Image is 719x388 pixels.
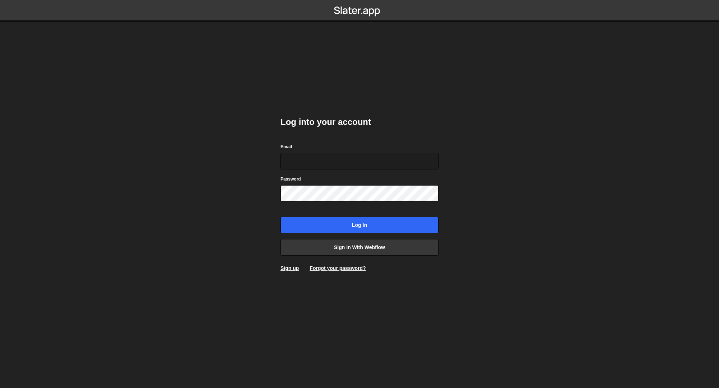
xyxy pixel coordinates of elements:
[280,176,301,183] label: Password
[280,116,439,128] h2: Log into your account
[280,265,299,271] a: Sign up
[310,265,366,271] a: Forgot your password?
[280,217,439,233] input: Log in
[280,239,439,256] a: Sign in with Webflow
[280,143,292,150] label: Email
